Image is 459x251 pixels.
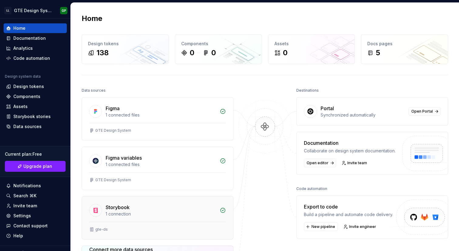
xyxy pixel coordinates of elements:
a: Assets [4,102,67,111]
button: Notifications [4,181,67,191]
button: Help [4,231,67,241]
div: Figma [106,105,120,112]
button: Contact support [4,221,67,231]
span: Open editor [307,161,328,165]
a: Figma variables1 connected filesGTE Design System [82,147,233,190]
div: GTE Design System [14,8,53,14]
button: New pipeline [304,222,338,231]
span: New pipeline [311,224,335,229]
a: Docs pages5 [361,34,448,64]
div: Notifications [13,183,41,189]
div: Data sources [13,124,42,130]
div: Storybook stories [13,114,51,120]
div: Code automation [13,55,50,61]
div: Design tokens [88,41,162,47]
div: 0 [283,48,287,58]
div: GTE Design System [95,128,131,133]
div: Collaborate on design system documentation. [304,148,396,154]
div: Components [13,93,40,100]
a: Analytics [4,43,67,53]
div: 1 connected files [106,161,216,168]
div: gte-ds [95,227,108,232]
div: Build a pipeline and automate code delivery. [304,212,393,218]
a: Invite team [340,159,370,167]
div: GP [62,8,66,13]
div: Contact support [13,223,48,229]
a: Home [4,23,67,33]
h2: Home [82,14,102,23]
div: Design system data [5,74,41,79]
a: Invite engineer [342,222,379,231]
a: Documentation [4,33,67,43]
div: Assets [274,41,349,47]
a: Storybook1 connectiongte-ds [82,196,233,239]
div: Settings [13,213,31,219]
div: Code automation [296,185,327,193]
div: Analytics [13,45,33,51]
div: Portal [321,105,334,112]
a: Code automation [4,53,67,63]
a: Storybook stories [4,112,67,121]
span: Open Portal [411,109,433,114]
a: Settings [4,211,67,221]
div: Export to code [304,203,393,210]
a: Design tokens [4,82,67,91]
div: 0 [211,48,216,58]
div: Synchronized automatically [321,112,405,118]
a: Data sources [4,122,67,131]
div: Data sources [82,86,106,95]
div: Design tokens [13,83,44,90]
div: Components [181,41,256,47]
div: Documentation [304,139,396,147]
div: 0 [190,48,194,58]
a: Figma1 connected filesGTE Design System [82,97,233,141]
div: 1 connected files [106,112,216,118]
span: Invite team [347,161,367,165]
div: Figma variables [106,154,142,161]
a: Upgrade plan [5,161,66,172]
div: Search ⌘K [13,193,36,199]
div: Documentation [13,35,46,41]
div: Assets [13,103,28,110]
div: Docs pages [367,41,442,47]
div: 1 connection [106,211,216,217]
a: Components00 [175,34,262,64]
div: Help [13,233,23,239]
div: Invite team [13,203,37,209]
a: Invite team [4,201,67,211]
div: Home [13,25,25,31]
a: Design tokens138 [82,34,169,64]
div: GTE Design System [95,178,131,182]
div: LL [4,7,12,14]
a: Components [4,92,67,101]
div: Storybook [106,204,130,211]
button: Search ⌘K [4,191,67,201]
button: LLGTE Design SystemGP [1,4,69,17]
a: Open Portal [409,107,440,116]
div: Destinations [296,86,319,95]
span: Upgrade plan [23,163,52,169]
div: Current plan : Free [5,151,66,157]
a: Open editor [304,159,336,167]
a: Assets0 [268,34,355,64]
span: Invite engineer [349,224,376,229]
div: 138 [97,48,109,58]
div: 5 [376,48,380,58]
